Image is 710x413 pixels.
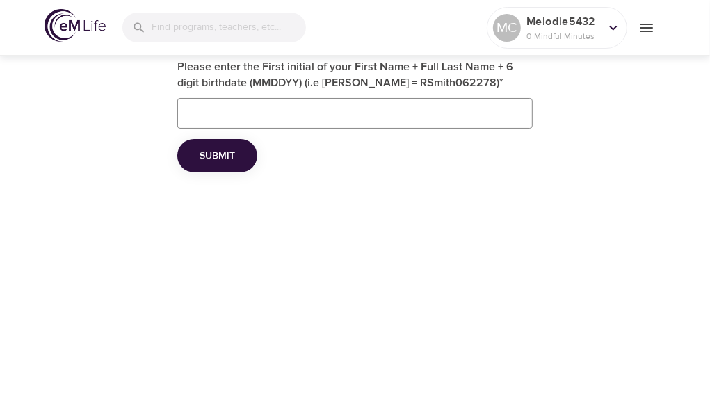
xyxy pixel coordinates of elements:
[493,14,521,42] div: MC
[200,147,235,165] span: Submit
[526,13,600,30] p: Melodie5432
[45,9,106,42] img: logo
[177,139,257,173] button: Submit
[177,59,533,91] label: Please enter the First initial of your First Name + Full Last Name + 6 digit birthdate (MMDDYY) (...
[152,13,306,42] input: Find programs, teachers, etc...
[627,8,665,47] button: menu
[526,30,600,42] p: 0 Mindful Minutes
